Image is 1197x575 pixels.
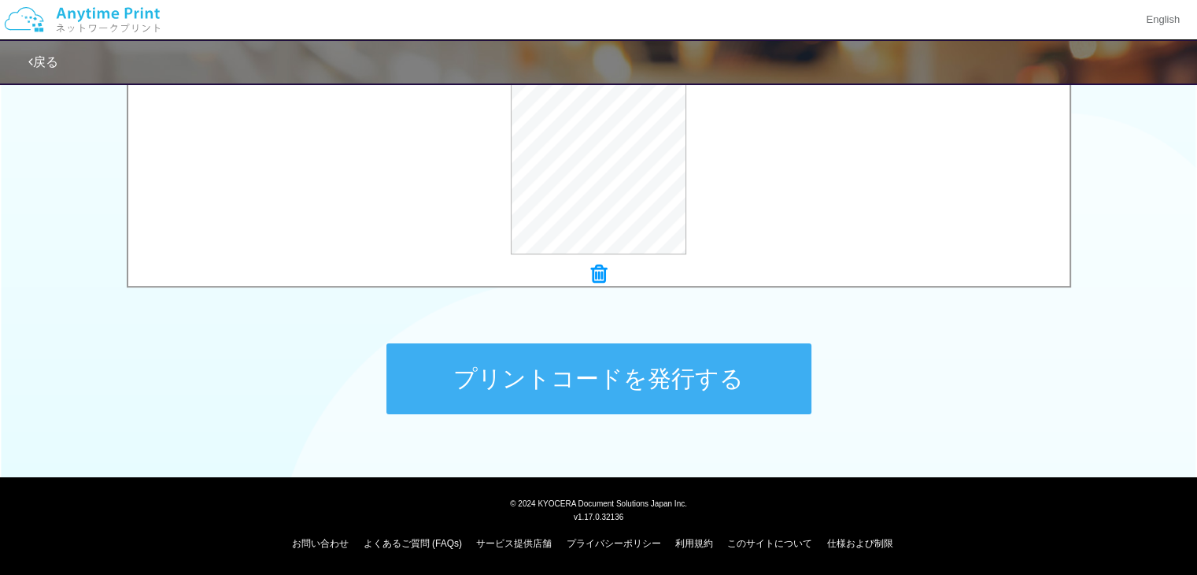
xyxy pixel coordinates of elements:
a: 利用規約 [675,538,713,549]
span: © 2024 KYOCERA Document Solutions Japan Inc. [510,498,687,508]
a: お問い合わせ [292,538,349,549]
a: このサイトについて [727,538,812,549]
span: v1.17.0.32136 [574,512,623,521]
button: プリントコードを発行する [386,343,811,414]
a: プライバシーポリシー [567,538,661,549]
a: 戻る [28,55,58,69]
a: よくあるご質問 (FAQs) [364,538,462,549]
a: サービス提供店舗 [476,538,552,549]
a: 仕様および制限 [827,538,893,549]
